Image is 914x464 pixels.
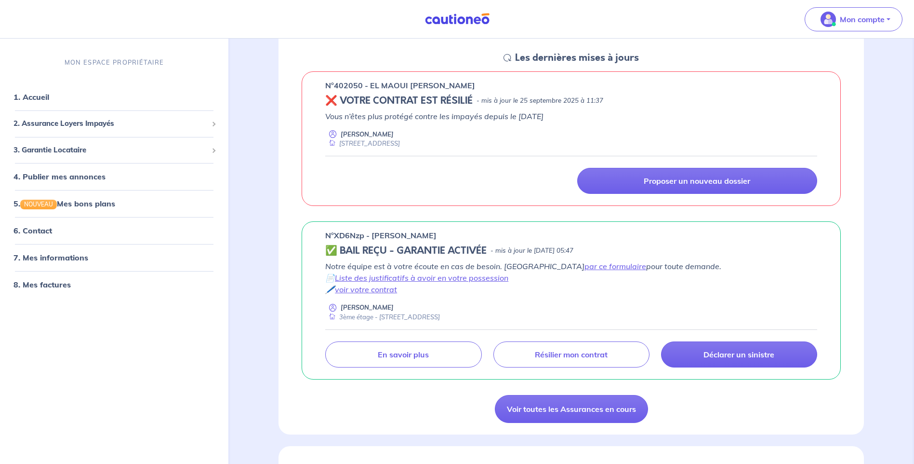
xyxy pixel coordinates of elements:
[325,80,475,91] p: n°402050 - EL MAOUI [PERSON_NAME]
[4,275,225,295] div: 8. Mes factures
[13,253,88,263] a: 7. Mes informations
[4,141,225,160] div: 3. Garantie Locataire
[584,261,646,271] a: par ce formulaire
[490,246,573,256] p: - mis à jour le [DATE] 05:47
[335,273,508,283] a: Liste des justificatifs à avoir en votre possession
[13,92,49,102] a: 1. Accueil
[325,95,473,107] h5: ❌ VOTRE CONTRAT EST RÉSILIÉ
[13,199,115,208] a: 5.NOUVEAUMes bons plans
[325,110,817,122] p: Vous n’êtes plus protégé contre les impayés depuis le [DATE]
[325,341,481,368] a: En savoir plus
[325,95,817,107] div: state: REVOKED, Context: ,MAYBE-CERTIFICATE,,LESSOR-DOCUMENTS,IS-ODEALIM
[335,285,397,294] a: voir votre contrat
[535,350,608,359] p: Résilier mon contrat
[4,194,225,213] div: 5.NOUVEAUMes bons plans
[840,14,885,25] p: Mon compte
[821,12,836,27] img: illu_account_valid_menu.svg
[477,96,603,106] p: - mis à jour le 25 septembre 2025 à 11:37
[65,58,164,67] p: MON ESPACE PROPRIÉTAIRE
[495,395,648,423] a: Voir toutes les Assurances en cours
[661,341,817,368] a: Déclarer un sinistre
[703,350,774,359] p: Déclarer un sinistre
[325,245,487,257] h5: ✅ BAIL REÇU - GARANTIE ACTIVÉE
[515,52,639,64] h5: Les dernières mises à jours
[325,313,440,322] div: 3ème étage - [STREET_ADDRESS]
[13,172,106,181] a: 4. Publier mes annonces
[13,280,71,290] a: 8. Mes factures
[378,350,429,359] p: En savoir plus
[325,245,817,257] div: state: CONTRACT-VALIDATED, Context: LESS-THAN-20-DAYS,NO-CERTIFICATE,ALONE,LESSOR-DOCUMENTS
[341,130,394,139] p: [PERSON_NAME]
[4,221,225,241] div: 6. Contact
[493,341,649,368] a: Résilier mon contrat
[341,303,394,312] p: [PERSON_NAME]
[325,230,437,241] p: n°XD6Nzp - [PERSON_NAME]
[421,13,493,25] img: Cautioneo
[325,260,817,295] p: Notre équipe est à votre écoute en cas de besoin. [GEOGRAPHIC_DATA] pour toute demande. 📄 🖊️
[4,114,225,133] div: 2. Assurance Loyers Impayés
[805,7,902,31] button: illu_account_valid_menu.svgMon compte
[4,87,225,107] div: 1. Accueil
[13,226,52,236] a: 6. Contact
[4,248,225,268] div: 7. Mes informations
[644,176,750,186] p: Proposer un nouveau dossier
[13,118,208,129] span: 2. Assurance Loyers Impayés
[13,145,208,156] span: 3. Garantie Locataire
[325,139,400,148] div: [STREET_ADDRESS]
[4,167,225,186] div: 4. Publier mes annonces
[577,168,817,194] a: Proposer un nouveau dossier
